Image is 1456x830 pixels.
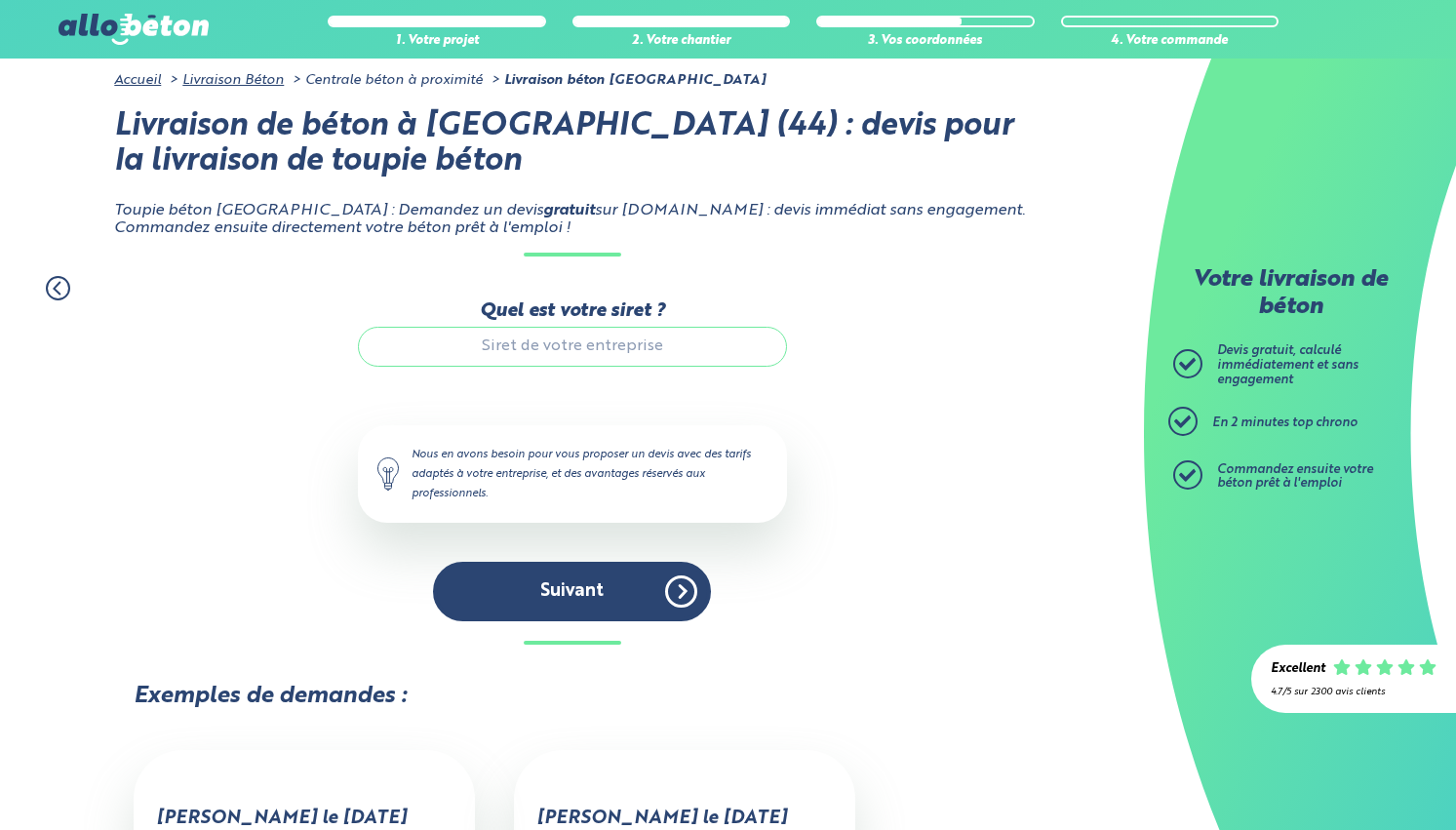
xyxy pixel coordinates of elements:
li: Centrale béton à proximité [288,72,483,88]
p: Toupie béton [GEOGRAPHIC_DATA] : Demandez un devis sur [DOMAIN_NAME] : devis immédiat sans engage... [114,202,1029,238]
label: Quel est votre siret ? [358,300,787,322]
div: 2. Votre chantier [572,34,791,49]
h3: [PERSON_NAME] le [DATE] [536,809,833,830]
strong: gratuit [543,203,595,218]
h2: Exemples de demandes : [134,684,1029,711]
img: allobéton [59,14,209,45]
h1: Livraison de béton à [GEOGRAPHIC_DATA] (44) : devis pour la livraison de toupie béton [114,109,1029,181]
button: Suivant [433,562,711,621]
h3: [PERSON_NAME] le [DATE] [156,809,453,830]
div: 3. Vos coordonnées [816,34,1035,49]
div: 4. Votre commande [1061,34,1279,49]
li: Livraison béton [GEOGRAPHIC_DATA] [487,72,766,88]
div: Nous en avons besoin pour vous proposer un devis avec des tarifs adaptés à votre entreprise, et d... [358,425,787,523]
a: Livraison Béton [182,73,284,87]
a: Accueil [114,73,161,87]
input: Siret de votre entreprise [358,327,787,366]
iframe: Help widget launcher [1282,754,1435,809]
div: 1. Votre projet [328,34,546,49]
